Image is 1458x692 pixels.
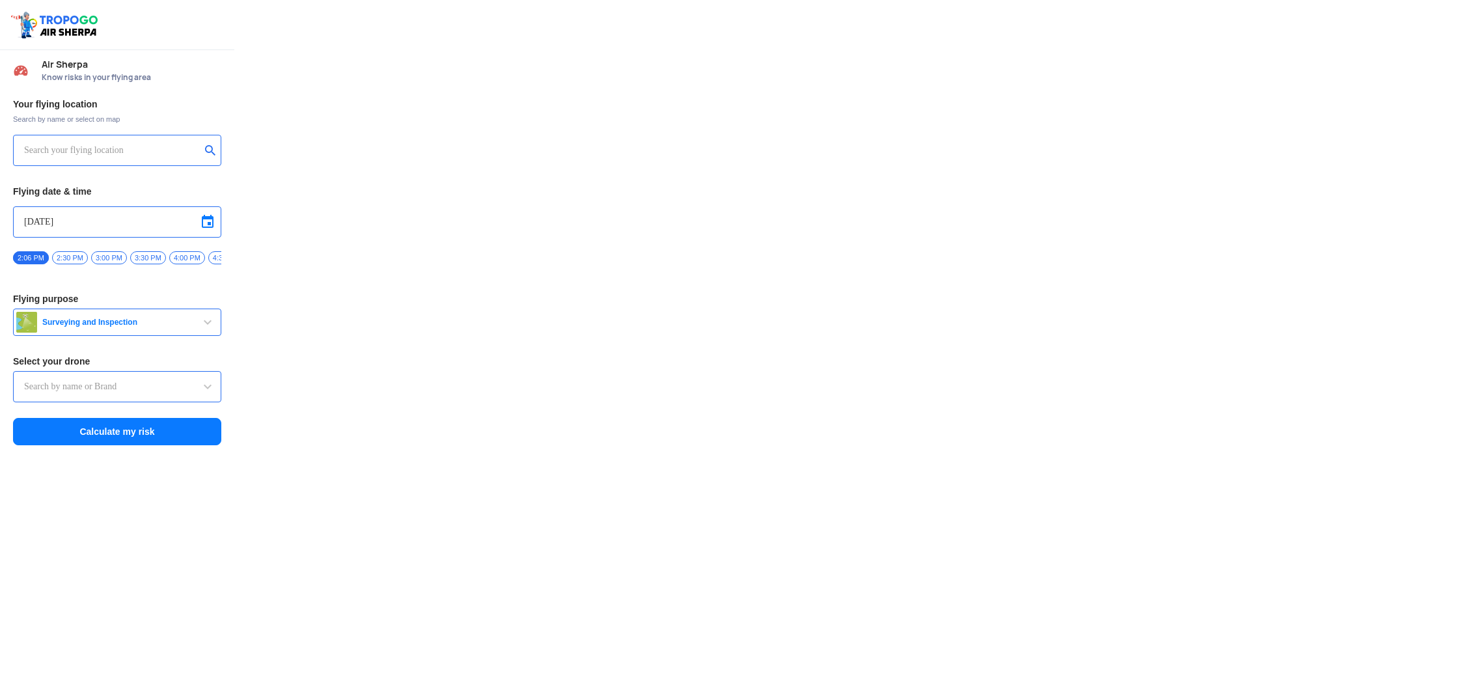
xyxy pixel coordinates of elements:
[91,251,127,264] span: 3:00 PM
[24,379,210,394] input: Search by name or Brand
[10,10,102,40] img: ic_tgdronemaps.svg
[13,251,49,264] span: 2:06 PM
[24,143,200,158] input: Search your flying location
[13,100,221,109] h3: Your flying location
[13,357,221,366] h3: Select your drone
[13,418,221,445] button: Calculate my risk
[13,114,221,124] span: Search by name or select on map
[42,72,221,83] span: Know risks in your flying area
[13,187,221,196] h3: Flying date & time
[13,62,29,78] img: Risk Scores
[52,251,88,264] span: 2:30 PM
[13,309,221,336] button: Surveying and Inspection
[169,251,205,264] span: 4:00 PM
[24,214,210,230] input: Select Date
[37,317,200,327] span: Surveying and Inspection
[16,312,37,333] img: survey.png
[130,251,166,264] span: 3:30 PM
[42,59,221,70] span: Air Sherpa
[208,251,244,264] span: 4:30 PM
[13,294,221,303] h3: Flying purpose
